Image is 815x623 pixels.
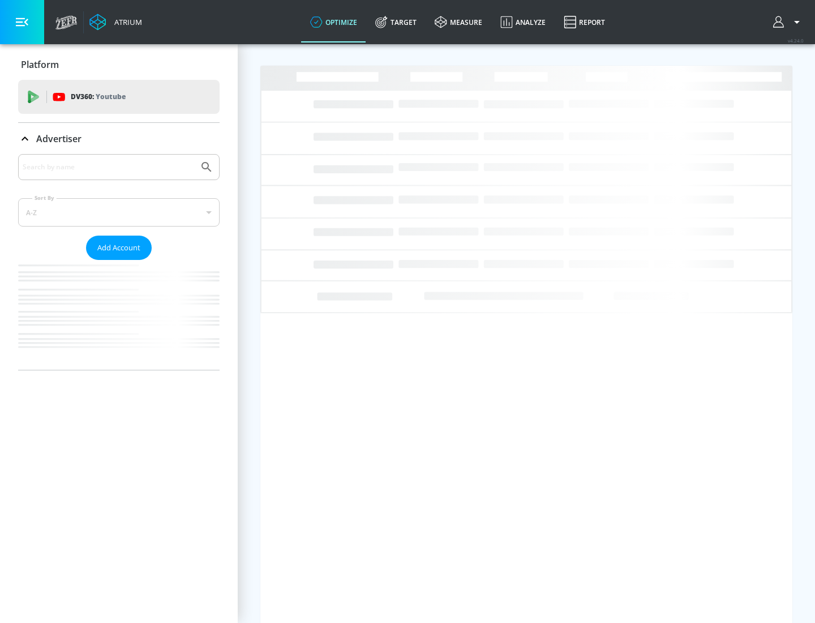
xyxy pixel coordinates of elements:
a: Report [555,2,614,42]
span: Add Account [97,241,140,254]
div: A-Z [18,198,220,227]
a: Target [366,2,426,42]
a: optimize [301,2,366,42]
input: Search by name [23,160,194,174]
div: Atrium [110,17,142,27]
p: Advertiser [36,133,81,145]
a: Atrium [89,14,142,31]
div: Advertiser [18,154,220,370]
div: DV360: Youtube [18,80,220,114]
a: measure [426,2,491,42]
span: v 4.24.0 [788,37,804,44]
a: Analyze [491,2,555,42]
button: Add Account [86,236,152,260]
p: DV360: [71,91,126,103]
p: Platform [21,58,59,71]
nav: list of Advertiser [18,260,220,370]
div: Platform [18,49,220,80]
label: Sort By [32,194,57,202]
div: Advertiser [18,123,220,155]
p: Youtube [96,91,126,103]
